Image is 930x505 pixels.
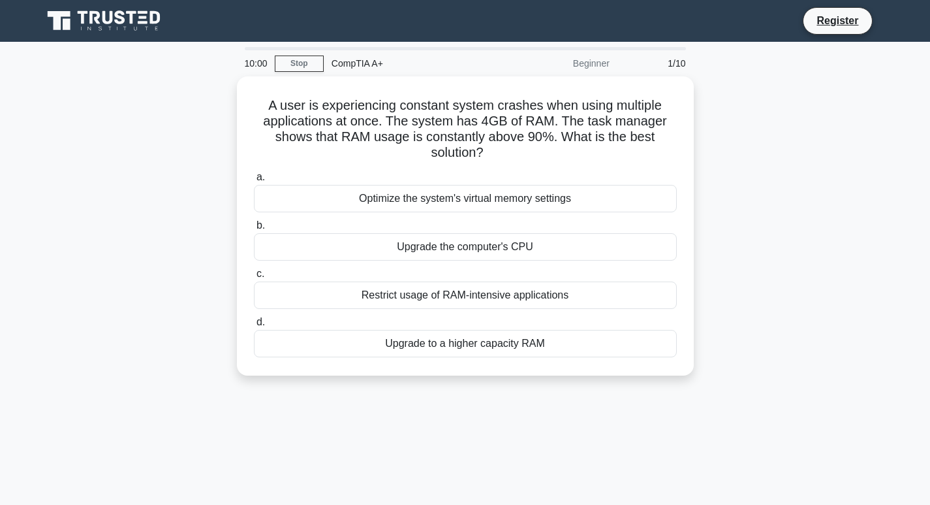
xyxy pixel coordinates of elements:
h5: A user is experiencing constant system crashes when using multiple applications at once. The syst... [253,97,678,161]
a: Register [809,12,866,29]
span: b. [256,220,265,231]
div: Upgrade to a higher capacity RAM [254,330,677,357]
div: Restrict usage of RAM-intensive applications [254,282,677,309]
div: Beginner [503,50,617,76]
div: 1/10 [617,50,694,76]
div: Upgrade the computer's CPU [254,233,677,261]
a: Stop [275,56,324,72]
span: c. [256,268,264,279]
div: 10:00 [237,50,275,76]
span: a. [256,171,265,182]
div: CompTIA A+ [324,50,503,76]
span: d. [256,316,265,327]
div: Optimize the system's virtual memory settings [254,185,677,212]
